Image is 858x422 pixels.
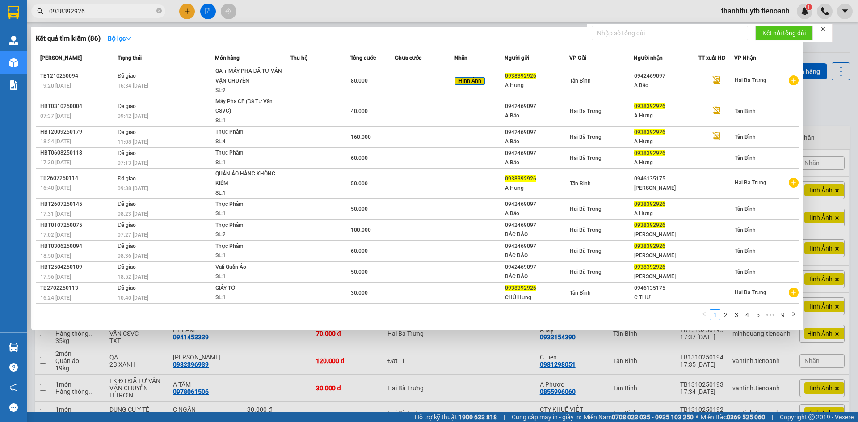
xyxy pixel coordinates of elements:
[118,274,148,280] span: 18:52 [DATE]
[505,137,569,146] div: A Bảo
[505,251,569,260] div: BÁC BẢO
[699,309,710,320] li: Previous Page
[755,26,813,40] button: Kết nối tổng đài
[395,55,421,61] span: Chưa cước
[634,129,665,135] span: 0938392926
[634,137,698,146] div: A Hưng
[570,290,591,296] span: Tân Bình
[505,184,569,193] div: A Hưng
[118,55,142,61] span: Trạng thái
[118,139,148,145] span: 11:08 [DATE]
[762,28,806,38] span: Kết nối tổng đài
[156,8,162,13] span: close-circle
[505,128,569,137] div: 0942469097
[570,78,591,84] span: Tân Bình
[40,113,71,119] span: 07:37 [DATE]
[118,295,148,301] span: 10:40 [DATE]
[634,284,698,293] div: 0946135175
[505,285,536,291] span: 0938392926
[40,232,71,238] span: 17:02 [DATE]
[634,222,665,228] span: 0938392926
[505,230,569,239] div: BÁC BẢO
[454,55,467,61] span: Nhãn
[9,363,18,372] span: question-circle
[40,55,82,61] span: [PERSON_NAME]
[505,73,536,79] span: 0938392926
[570,180,591,187] span: Tân Bình
[9,80,18,90] img: solution-icon
[753,310,763,320] a: 5
[215,284,282,293] div: GIẤY TỜ
[570,134,601,140] span: Hai Bà Trưng
[778,309,788,320] li: 9
[505,102,569,111] div: 0942469097
[505,293,569,302] div: CHÚ Hưng
[215,251,282,261] div: SL: 1
[118,175,136,182] span: Đã giao
[721,310,731,320] a: 2
[37,8,43,14] span: search
[118,103,136,109] span: Đã giao
[215,242,282,251] div: Thực Phẩm
[118,83,148,89] span: 16:34 [DATE]
[570,206,601,212] span: Hai Bà Trưng
[735,248,756,254] span: Tân Bình
[634,184,698,193] div: [PERSON_NAME]
[118,185,148,192] span: 09:38 [DATE]
[350,55,376,61] span: Tổng cước
[505,111,569,121] div: A Bảo
[455,77,485,85] span: Hình Ảnh
[118,160,148,166] span: 07:13 [DATE]
[735,134,756,140] span: Tân Bình
[9,383,18,392] span: notification
[789,75,799,85] span: plus-circle
[118,129,136,135] span: Đã giao
[505,272,569,281] div: BÁC BẢO
[789,288,799,297] span: plus-circle
[351,108,368,114] span: 40.000
[126,35,132,42] span: down
[735,227,756,233] span: Tân Bình
[742,310,752,320] a: 4
[570,227,601,233] span: Hai Bà Trưng
[735,289,766,296] span: Hai Bà Trưng
[351,206,368,212] span: 50.000
[634,55,663,61] span: Người nhận
[351,248,368,254] span: 60.000
[789,178,799,188] span: plus-circle
[763,309,778,320] li: Next 5 Pages
[505,242,569,251] div: 0942469097
[40,211,71,217] span: 17:31 [DATE]
[570,248,601,254] span: Hai Bà Trưng
[634,81,698,90] div: A Bảo
[215,209,282,219] div: SL: 1
[215,200,282,209] div: Thực Phẩm
[9,58,18,67] img: warehouse-icon
[699,309,710,320] button: left
[634,209,698,218] div: A Hưng
[40,159,71,166] span: 17:30 [DATE]
[735,77,766,84] span: Hai Bà Trưng
[702,311,707,317] span: left
[505,81,569,90] div: A Hưng
[592,26,748,40] input: Nhập số tổng đài
[351,227,371,233] span: 100.000
[634,251,698,260] div: [PERSON_NAME]
[101,31,139,46] button: Bộ lọcdown
[731,309,742,320] li: 3
[215,86,282,96] div: SL: 2
[8,6,19,19] img: logo-vxr
[732,310,741,320] a: 3
[118,253,148,259] span: 08:36 [DATE]
[118,150,136,156] span: Đã giao
[735,180,766,186] span: Hai Bà Trưng
[351,180,368,187] span: 50.000
[569,55,586,61] span: VP Gửi
[634,272,698,281] div: [PERSON_NAME]
[40,242,115,251] div: HBT0306250094
[735,155,756,161] span: Tân Bình
[505,200,569,209] div: 0942469097
[156,7,162,16] span: close-circle
[40,148,115,158] div: HBT0608250118
[40,174,115,183] div: TB2607250114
